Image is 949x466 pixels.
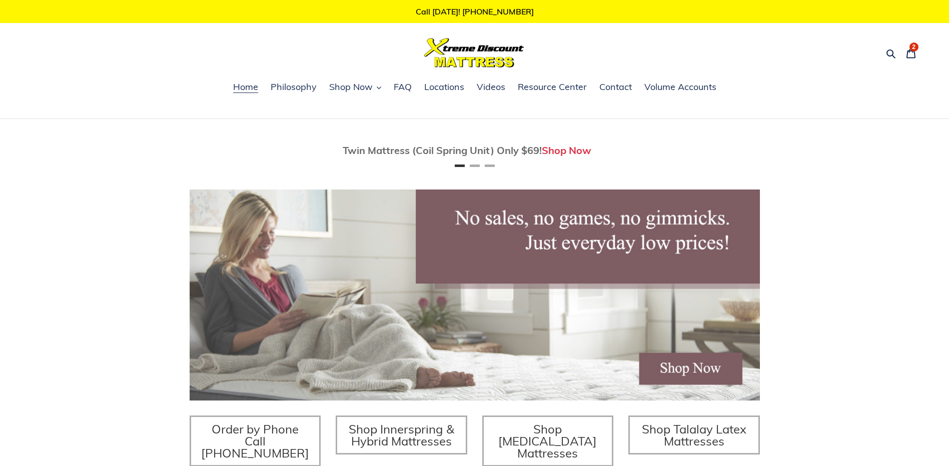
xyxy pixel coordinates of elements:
[389,80,417,95] a: FAQ
[455,164,465,167] button: Page 1
[470,164,480,167] button: Page 2
[644,81,716,93] span: Volume Accounts
[233,81,258,93] span: Home
[324,80,386,95] button: Shop Now
[228,80,263,95] a: Home
[329,81,373,93] span: Shop Now
[628,415,760,454] a: Shop Talalay Latex Mattresses
[349,421,454,448] span: Shop Innerspring & Hybrid Mattresses
[266,80,322,95] a: Philosophy
[201,421,309,460] span: Order by Phone Call [PHONE_NUMBER]
[477,81,505,93] span: Videos
[639,80,721,95] a: Volume Accounts
[518,81,587,93] span: Resource Center
[271,81,317,93] span: Philosophy
[424,81,464,93] span: Locations
[513,80,592,95] a: Resource Center
[599,81,632,93] span: Contact
[336,415,467,454] a: Shop Innerspring & Hybrid Mattresses
[542,144,591,156] a: Shop Now
[343,144,542,156] span: Twin Mattress (Coil Spring Unit) Only $69!
[912,44,915,50] span: 2
[594,80,637,95] a: Contact
[642,421,746,448] span: Shop Talalay Latex Mattresses
[498,421,597,460] span: Shop [MEDICAL_DATA] Mattresses
[190,189,760,400] img: herobannermay2022-1652879215306_1200x.jpg
[472,80,510,95] a: Videos
[419,80,469,95] a: Locations
[485,164,495,167] button: Page 3
[394,81,412,93] span: FAQ
[900,41,921,64] a: 2
[424,38,524,67] img: Xtreme Discount Mattress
